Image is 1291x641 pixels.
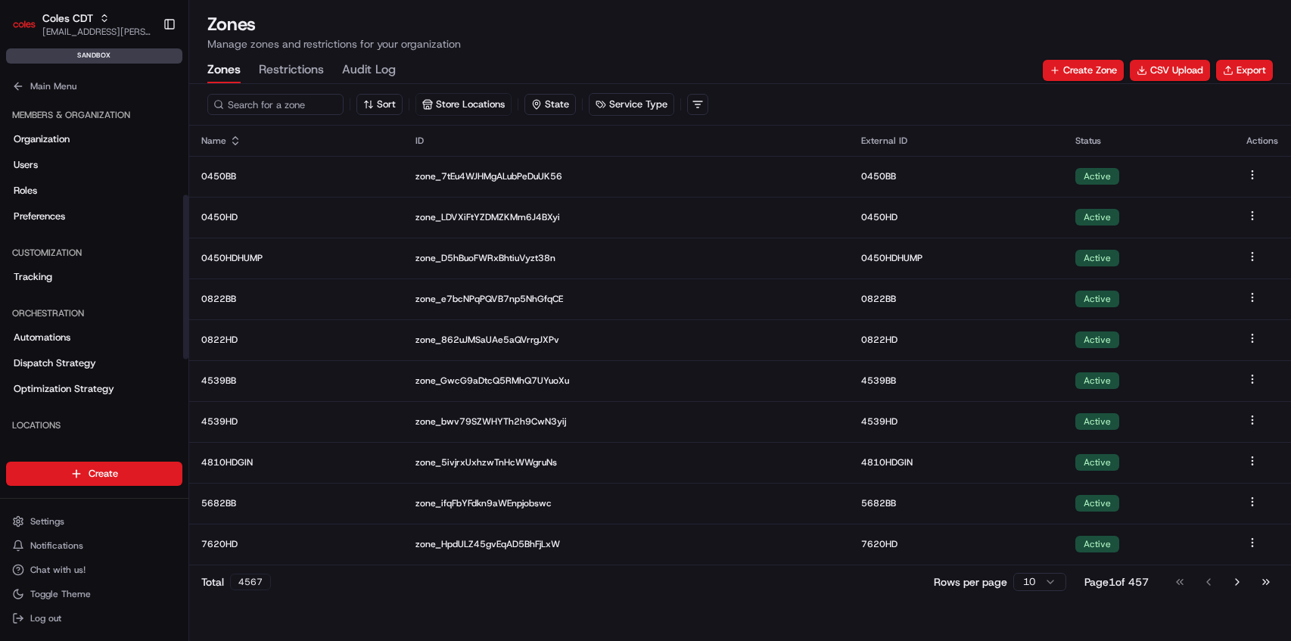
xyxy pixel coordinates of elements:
[861,135,1051,147] div: External ID
[6,127,182,151] a: Organization
[415,538,837,550] p: zone_HpdULZ45gvEqAD5BhFjLxW
[1075,331,1119,348] div: Active
[6,103,182,127] div: Members & Organization
[415,497,837,509] p: zone_ifqFbYFdkn9aWEnpjobswc
[14,270,52,284] span: Tracking
[6,48,182,64] div: sandbox
[30,564,86,576] span: Chat with us!
[416,94,511,115] button: Store Locations
[30,540,83,552] span: Notifications
[861,497,1051,509] p: 5682BB
[201,293,391,305] p: 0822BB
[861,538,1051,550] p: 7620HD
[415,135,837,147] div: ID
[14,356,96,370] span: Dispatch Strategy
[6,511,182,532] button: Settings
[415,293,837,305] p: zone_e7bcNPqPQVB7np5NhGfqCE
[415,252,837,264] p: zone_D5hBuoFWRxBhtiuVyzt38n
[590,94,673,115] button: Service Type
[415,415,837,428] p: zone_bwv79SZWHYTh2h9CwN3yij
[861,334,1051,346] p: 0822HD
[201,538,391,550] p: 7620HD
[415,170,837,182] p: zone_7tEu4WJHMgALubPeDuUK56
[861,293,1051,305] p: 0822BB
[861,170,1051,182] p: 0450BB
[6,204,182,229] a: Preferences
[6,241,182,265] div: Customization
[201,497,391,509] p: 5682BB
[6,377,182,401] a: Optimization Strategy
[1075,372,1119,389] div: Active
[12,12,36,36] img: Coles CDT
[201,456,391,468] p: 4810HDGIN
[6,351,182,375] a: Dispatch Strategy
[1075,209,1119,226] div: Active
[201,375,391,387] p: 4539BB
[6,583,182,605] button: Toggle Theme
[259,58,324,83] button: Restrictions
[1075,495,1119,512] div: Active
[1075,250,1119,266] div: Active
[14,158,38,172] span: Users
[1216,60,1273,81] button: Export
[415,334,837,346] p: zone_862uJMSaUAe5aQVrrgJXPv
[861,252,1051,264] p: 0450HDHUMP
[14,382,114,396] span: Optimization Strategy
[201,211,391,223] p: 0450HD
[1130,60,1210,81] button: CSV Upload
[356,94,403,115] button: Sort
[6,462,182,486] button: Create
[524,94,576,115] button: State
[415,375,837,387] p: zone_GwcG9aDtcQ5RMhQ7UYuoXu
[1075,536,1119,552] div: Active
[201,135,391,147] div: Name
[1075,291,1119,307] div: Active
[6,559,182,580] button: Chat with us!
[30,80,76,92] span: Main Menu
[6,265,182,289] a: Tracking
[230,574,271,590] div: 4567
[6,76,182,97] button: Main Menu
[207,36,1273,51] p: Manage zones and restrictions for your organization
[1246,135,1279,147] div: Actions
[1043,60,1124,81] button: Create Zone
[42,11,93,26] button: Coles CDT
[201,415,391,428] p: 4539HD
[207,94,344,115] input: Search for a zone
[6,6,157,42] button: Coles CDTColes CDT[EMAIL_ADDRESS][PERSON_NAME][PERSON_NAME][DOMAIN_NAME]
[415,456,837,468] p: zone_5ivjrxUxhzwTnHcWWgruNs
[6,301,182,325] div: Orchestration
[207,12,1273,36] h1: Zones
[89,467,118,481] span: Create
[6,153,182,177] a: Users
[1075,413,1119,430] div: Active
[415,93,512,116] button: Store Locations
[207,58,241,83] button: Zones
[934,574,1007,590] p: Rows per page
[201,574,271,590] div: Total
[1084,574,1149,590] div: Page 1 of 457
[415,211,837,223] p: zone_LDVXiFtYZDMZKMm6J4BXyi
[1075,168,1119,185] div: Active
[201,334,391,346] p: 0822HD
[861,375,1051,387] p: 4539BB
[861,211,1051,223] p: 0450HD
[342,58,396,83] button: Audit Log
[14,184,37,198] span: Roles
[1075,135,1222,147] div: Status
[201,252,391,264] p: 0450HDHUMP
[6,535,182,556] button: Notifications
[42,26,151,38] button: [EMAIL_ADDRESS][PERSON_NAME][PERSON_NAME][DOMAIN_NAME]
[30,612,61,624] span: Log out
[861,456,1051,468] p: 4810HDGIN
[861,415,1051,428] p: 4539HD
[14,210,65,223] span: Preferences
[201,170,391,182] p: 0450BB
[30,588,91,600] span: Toggle Theme
[14,132,70,146] span: Organization
[6,325,182,350] a: Automations
[6,179,182,203] a: Roles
